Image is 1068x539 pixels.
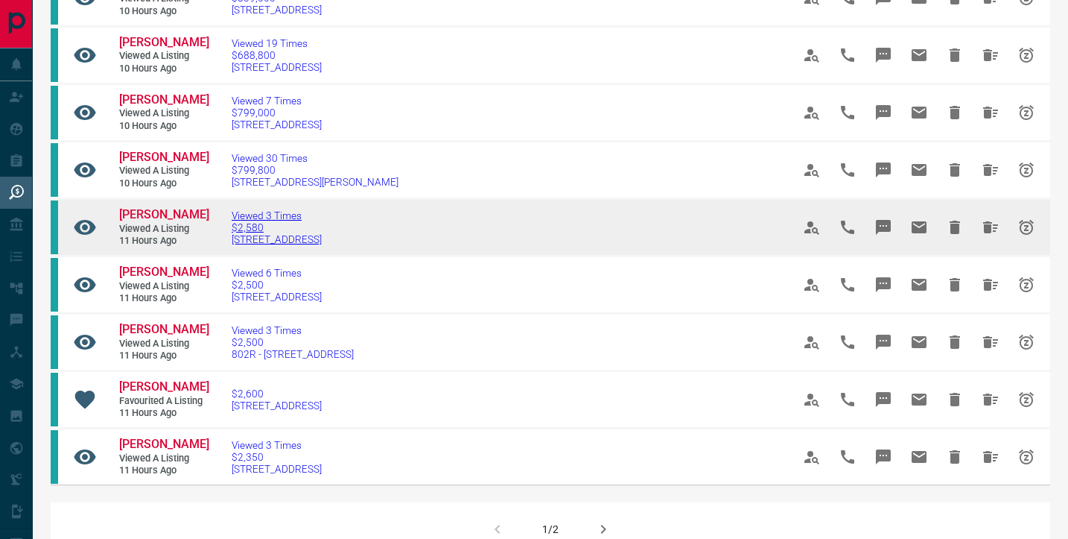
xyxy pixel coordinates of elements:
[973,382,1008,417] span: Hide All from Jeremie Dasendran
[232,451,322,463] span: $2,350
[1008,209,1044,245] span: Snooze
[794,152,830,188] span: View Profile
[119,120,209,133] span: 10 hours ago
[119,92,209,107] span: [PERSON_NAME]
[794,382,830,417] span: View Profile
[901,95,937,130] span: Email
[119,35,209,51] a: [PERSON_NAME]
[830,439,865,475] span: Call
[865,382,901,417] span: Message
[830,95,865,130] span: Call
[232,37,322,73] a: Viewed 19 Times$688,800[STREET_ADDRESS]
[901,439,937,475] span: Email
[232,61,322,73] span: [STREET_ADDRESS]
[232,164,398,176] span: $799,800
[119,265,209,280] a: [PERSON_NAME]
[830,37,865,73] span: Call
[232,209,322,245] a: Viewed 3 Times$2,580[STREET_ADDRESS]
[937,267,973,303] span: Hide
[51,315,58,369] div: condos.ca
[232,324,354,336] span: Viewed 3 Times
[119,437,209,453] a: [PERSON_NAME]
[119,165,209,177] span: Viewed a Listing
[119,350,209,362] span: 11 hours ago
[119,407,209,420] span: 11 hours ago
[865,439,901,475] span: Message
[119,265,209,279] span: [PERSON_NAME]
[1008,382,1044,417] span: Snooze
[865,324,901,360] span: Message
[119,35,209,49] span: [PERSON_NAME]
[232,37,322,49] span: Viewed 19 Times
[232,95,322,130] a: Viewed 7 Times$799,000[STREET_ADDRESS]
[1008,37,1044,73] span: Snooze
[119,453,209,465] span: Viewed a Listing
[901,152,937,188] span: Email
[232,291,322,303] span: [STREET_ADDRESS]
[119,338,209,350] span: Viewed a Listing
[119,322,209,338] a: [PERSON_NAME]
[51,86,58,139] div: condos.ca
[794,209,830,245] span: View Profile
[119,292,209,305] span: 11 hours ago
[542,523,559,535] div: 1/2
[119,437,209,451] span: [PERSON_NAME]
[794,37,830,73] span: View Profile
[830,324,865,360] span: Call
[937,439,973,475] span: Hide
[51,430,58,484] div: condos.ca
[937,324,973,360] span: Hide
[232,209,322,221] span: Viewed 3 Times
[973,324,1008,360] span: Hide All from Jeremie Dasendran
[1008,267,1044,303] span: Snooze
[232,324,354,360] a: Viewed 3 Times$2,500802R - [STREET_ADDRESS]
[937,152,973,188] span: Hide
[232,279,322,291] span: $2,500
[51,201,58,254] div: condos.ca
[119,107,209,120] span: Viewed a Listing
[830,209,865,245] span: Call
[830,152,865,188] span: Call
[232,233,322,245] span: [STREET_ADDRESS]
[51,373,58,426] div: condos.ca
[51,143,58,197] div: condos.ca
[232,152,398,164] span: Viewed 30 Times
[232,119,322,130] span: [STREET_ADDRESS]
[119,322,209,336] span: [PERSON_NAME]
[51,258,58,312] div: condos.ca
[232,336,354,348] span: $2,500
[1008,95,1044,130] span: Snooze
[232,267,322,303] a: Viewed 6 Times$2,500[STREET_ADDRESS]
[119,92,209,108] a: [PERSON_NAME]
[119,223,209,236] span: Viewed a Listing
[973,267,1008,303] span: Hide All from Jeremie Dasendran
[973,37,1008,73] span: Hide All from Hossein Tahbaz
[830,267,865,303] span: Call
[973,439,1008,475] span: Hide All from Jeremie Dasendran
[937,95,973,130] span: Hide
[232,107,322,119] span: $799,000
[119,280,209,293] span: Viewed a Listing
[865,37,901,73] span: Message
[232,4,322,16] span: [STREET_ADDRESS]
[119,150,209,166] a: [PERSON_NAME]
[232,348,354,360] span: 802R - [STREET_ADDRESS]
[232,439,322,475] a: Viewed 3 Times$2,350[STREET_ADDRESS]
[1008,439,1044,475] span: Snooze
[232,152,398,188] a: Viewed 30 Times$799,800[STREET_ADDRESS][PERSON_NAME]
[232,176,398,188] span: [STREET_ADDRESS][PERSON_NAME]
[865,267,901,303] span: Message
[119,464,209,477] span: 11 hours ago
[937,209,973,245] span: Hide
[937,37,973,73] span: Hide
[232,221,322,233] span: $2,580
[51,28,58,82] div: condos.ca
[794,267,830,303] span: View Profile
[119,207,209,223] a: [PERSON_NAME]
[865,95,901,130] span: Message
[232,49,322,61] span: $688,800
[901,209,937,245] span: Email
[119,379,209,394] span: [PERSON_NAME]
[119,177,209,190] span: 10 hours ago
[1008,324,1044,360] span: Snooze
